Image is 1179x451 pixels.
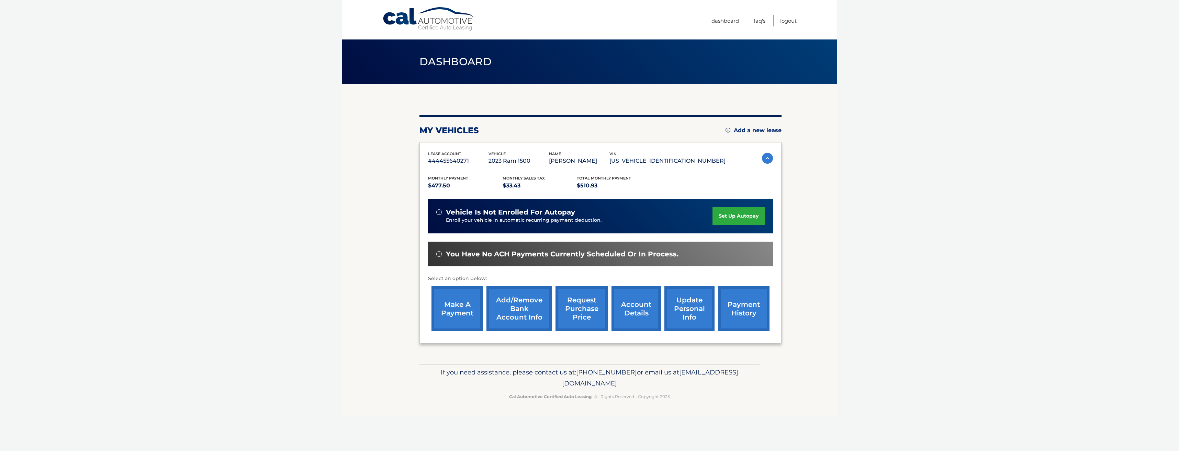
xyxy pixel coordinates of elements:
[489,151,506,156] span: vehicle
[431,286,483,331] a: make a payment
[503,181,577,190] p: $33.43
[577,176,631,181] span: Total Monthly Payment
[712,207,765,225] a: set up autopay
[428,151,461,156] span: lease account
[577,181,651,190] p: $510.93
[609,156,726,166] p: [US_VEHICLE_IDENTIFICATION_NUMBER]
[726,127,782,134] a: Add a new lease
[576,368,637,376] span: [PHONE_NUMBER]
[780,15,797,26] a: Logout
[424,367,755,389] p: If you need assistance, please contact us at: or email us at
[503,176,545,181] span: Monthly sales Tax
[446,250,678,258] span: You have no ACH payments currently scheduled or in process.
[428,275,773,283] p: Select an option below:
[419,55,492,68] span: Dashboard
[562,368,738,387] span: [EMAIL_ADDRESS][DOMAIN_NAME]
[555,286,608,331] a: request purchase price
[446,208,575,217] span: vehicle is not enrolled for autopay
[611,286,661,331] a: account details
[382,7,475,31] a: Cal Automotive
[609,151,617,156] span: vin
[419,125,479,136] h2: my vehicles
[436,251,442,257] img: alert-white.svg
[428,181,503,190] p: $477.50
[664,286,715,331] a: update personal info
[446,217,712,224] p: Enroll your vehicle in automatic recurring payment deduction.
[754,15,765,26] a: FAQ's
[424,393,755,400] p: - All Rights Reserved - Copyright 2025
[549,151,561,156] span: name
[718,286,770,331] a: payment history
[726,128,730,132] img: add.svg
[428,156,489,166] p: #44455640271
[428,176,468,181] span: Monthly Payment
[549,156,609,166] p: [PERSON_NAME]
[711,15,739,26] a: Dashboard
[486,286,552,331] a: Add/Remove bank account info
[509,394,592,399] strong: Cal Automotive Certified Auto Leasing
[762,153,773,164] img: accordion-active.svg
[436,209,442,215] img: alert-white.svg
[489,156,549,166] p: 2023 Ram 1500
